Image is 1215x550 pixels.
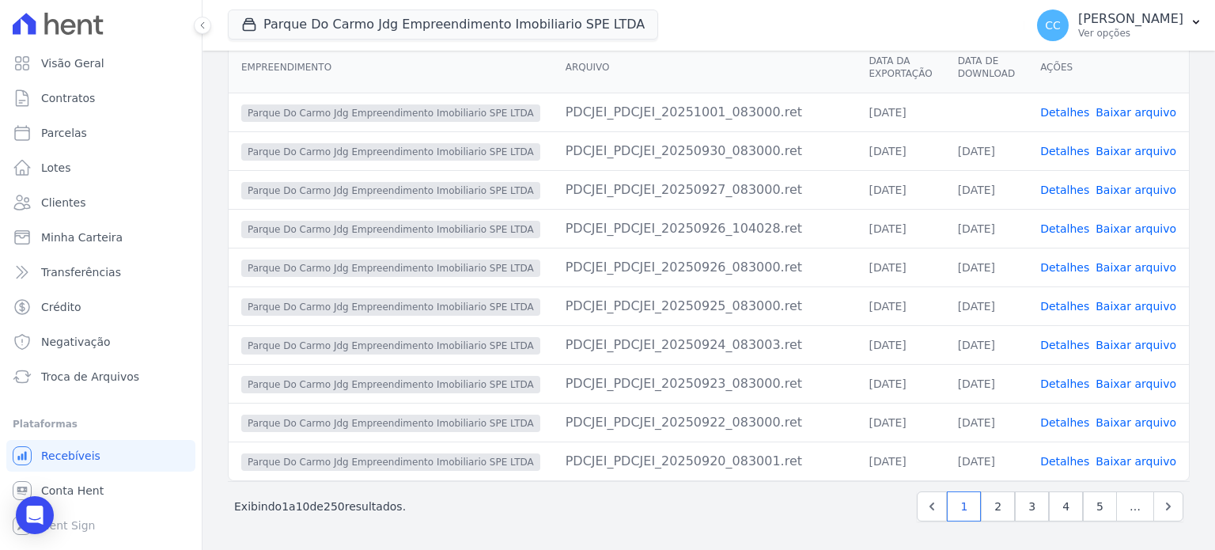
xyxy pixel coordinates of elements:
span: Parque Do Carmo Jdg Empreendimento Imobiliario SPE LTDA [241,298,540,316]
a: Conta Hent [6,475,195,506]
td: [DATE] [856,170,944,209]
td: [DATE] [856,364,944,403]
th: Data da Exportação [856,42,944,93]
td: [DATE] [945,248,1028,286]
span: 10 [296,500,310,513]
span: CC [1045,20,1061,31]
td: [DATE] [945,286,1028,325]
div: PDCJEI_PDCJEI_20250920_083001.ret [566,452,844,471]
span: Lotes [41,160,71,176]
a: Visão Geral [6,47,195,79]
a: Parcelas [6,117,195,149]
div: PDCJEI_PDCJEI_20251001_083000.ret [566,103,844,122]
div: PDCJEI_PDCJEI_20250926_083000.ret [566,258,844,277]
td: [DATE] [856,131,944,170]
span: Parque Do Carmo Jdg Empreendimento Imobiliario SPE LTDA [241,221,540,238]
th: Data de Download [945,42,1028,93]
a: Baixar arquivo [1096,339,1176,351]
div: PDCJEI_PDCJEI_20250924_083003.ret [566,336,844,355]
th: Ações [1028,42,1189,93]
a: Next [1153,491,1183,522]
td: [DATE] [856,325,944,364]
td: [DATE] [856,209,944,248]
td: [DATE] [945,403,1028,442]
td: [DATE] [945,131,1028,170]
span: Parque Do Carmo Jdg Empreendimento Imobiliario SPE LTDA [241,143,540,161]
a: Baixar arquivo [1096,184,1176,196]
span: 1 [282,500,289,513]
a: Detalhes [1040,377,1089,390]
span: Recebíveis [41,448,100,464]
a: Detalhes [1040,339,1089,351]
div: PDCJEI_PDCJEI_20250925_083000.ret [566,297,844,316]
a: Baixar arquivo [1096,416,1176,429]
span: Parque Do Carmo Jdg Empreendimento Imobiliario SPE LTDA [241,415,540,432]
td: [DATE] [945,364,1028,403]
td: [DATE] [856,286,944,325]
div: Open Intercom Messenger [16,496,54,534]
a: Detalhes [1040,455,1089,468]
a: Lotes [6,152,195,184]
button: CC [PERSON_NAME] Ver opções [1024,3,1215,47]
span: Parque Do Carmo Jdg Empreendimento Imobiliario SPE LTDA [241,104,540,122]
span: Parque Do Carmo Jdg Empreendimento Imobiliario SPE LTDA [241,260,540,277]
a: Baixar arquivo [1096,377,1176,390]
span: Contratos [41,90,95,106]
a: Detalhes [1040,261,1089,274]
p: Ver opções [1078,27,1183,40]
td: [DATE] [856,403,944,442]
span: Crédito [41,299,81,315]
span: 250 [324,500,345,513]
span: Parque Do Carmo Jdg Empreendimento Imobiliario SPE LTDA [241,453,540,471]
a: 2 [981,491,1015,522]
a: 3 [1015,491,1049,522]
a: Detalhes [1040,145,1089,157]
a: Baixar arquivo [1096,261,1176,274]
div: PDCJEI_PDCJEI_20250927_083000.ret [566,180,844,199]
td: [DATE] [945,442,1028,480]
a: Contratos [6,82,195,114]
td: [DATE] [856,442,944,480]
a: Detalhes [1040,300,1089,313]
span: Troca de Arquivos [41,369,139,385]
a: Troca de Arquivos [6,361,195,393]
span: Clientes [41,195,85,211]
a: Detalhes [1040,222,1089,235]
a: Clientes [6,187,195,218]
span: Visão Geral [41,55,104,71]
a: Previous [917,491,947,522]
td: [DATE] [945,209,1028,248]
a: Baixar arquivo [1096,106,1176,119]
a: Baixar arquivo [1096,145,1176,157]
th: Arquivo [553,42,857,93]
a: Baixar arquivo [1096,222,1176,235]
a: Baixar arquivo [1096,300,1176,313]
p: [PERSON_NAME] [1078,11,1183,27]
span: Parque Do Carmo Jdg Empreendimento Imobiliario SPE LTDA [241,376,540,393]
a: Detalhes [1040,106,1089,119]
th: Empreendimento [229,42,553,93]
a: 5 [1083,491,1117,522]
span: Transferências [41,264,121,280]
a: 4 [1049,491,1083,522]
a: Detalhes [1040,416,1089,429]
div: PDCJEI_PDCJEI_20250922_083000.ret [566,413,844,432]
span: Parque Do Carmo Jdg Empreendimento Imobiliario SPE LTDA [241,182,540,199]
a: Crédito [6,291,195,323]
span: … [1116,491,1154,522]
div: PDCJEI_PDCJEI_20250930_083000.ret [566,142,844,161]
p: Exibindo a de resultados. [234,499,406,514]
a: Recebíveis [6,440,195,472]
div: Plataformas [13,415,189,434]
div: PDCJEI_PDCJEI_20250923_083000.ret [566,374,844,393]
span: Minha Carteira [41,229,123,245]
span: Negativação [41,334,111,350]
a: Negativação [6,326,195,358]
a: Transferências [6,256,195,288]
div: PDCJEI_PDCJEI_20250926_104028.ret [566,219,844,238]
a: Minha Carteira [6,222,195,253]
a: 1 [947,491,981,522]
a: Baixar arquivo [1096,455,1176,468]
td: [DATE] [856,248,944,286]
span: Parcelas [41,125,87,141]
